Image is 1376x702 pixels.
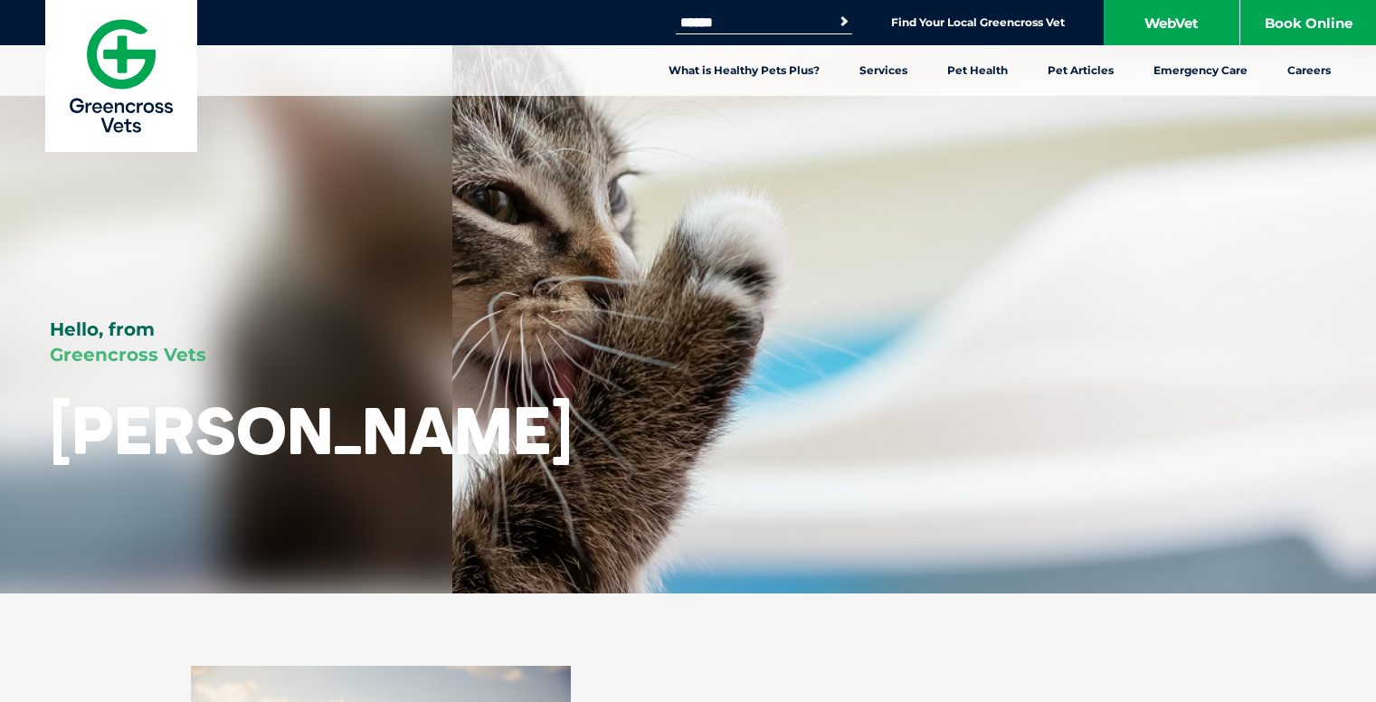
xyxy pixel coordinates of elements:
a: Pet Articles [1028,45,1134,96]
a: Emergency Care [1134,45,1267,96]
span: Greencross Vets [50,344,206,365]
a: Find Your Local Greencross Vet [891,15,1065,30]
button: Search [835,13,853,31]
a: What is Healthy Pets Plus? [649,45,840,96]
a: Pet Health [927,45,1028,96]
h1: [PERSON_NAME] [50,394,573,466]
a: Services [840,45,927,96]
span: Hello, from [50,318,155,340]
a: Careers [1267,45,1351,96]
